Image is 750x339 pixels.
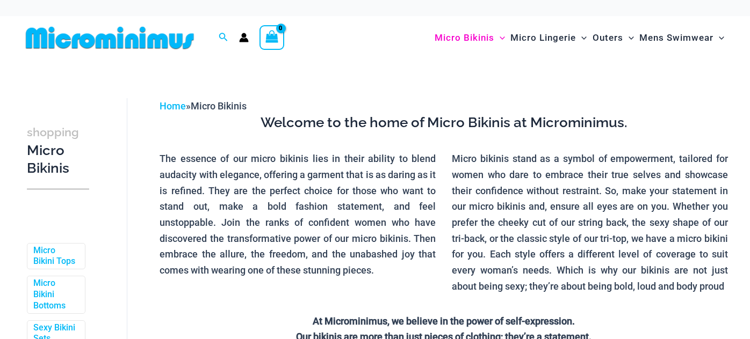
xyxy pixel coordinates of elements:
span: » [160,100,247,112]
a: OutersMenu ToggleMenu Toggle [590,21,637,54]
span: shopping [27,126,79,139]
p: Micro bikinis stand as a symbol of empowerment, tailored for women who dare to embrace their true... [452,151,728,294]
a: Home [160,100,186,112]
a: Micro Bikini Tops [33,245,77,268]
span: Micro Bikinis [191,100,247,112]
span: Menu Toggle [494,24,505,51]
p: The essence of our micro bikinis lies in their ability to blend audacity with elegance, offering ... [160,151,436,278]
a: Micro Bikini Bottoms [33,278,77,311]
h3: Welcome to the home of Micro Bikinis at Microminimus. [160,114,728,132]
span: Menu Toggle [623,24,634,51]
a: Account icon link [239,33,249,42]
span: Micro Bikinis [435,24,494,51]
a: Micro LingerieMenu ToggleMenu Toggle [508,21,589,54]
a: Micro BikinisMenu ToggleMenu Toggle [432,21,508,54]
span: Menu Toggle [713,24,724,51]
a: View Shopping Cart, empty [259,25,284,50]
a: Search icon link [219,31,228,45]
span: Micro Lingerie [510,24,576,51]
span: Mens Swimwear [639,24,713,51]
a: Mens SwimwearMenu ToggleMenu Toggle [637,21,727,54]
img: MM SHOP LOGO FLAT [21,26,198,50]
nav: Site Navigation [430,20,729,56]
span: Outers [593,24,623,51]
h3: Micro Bikinis [27,123,89,178]
span: Menu Toggle [576,24,587,51]
strong: At Microminimus, we believe in the power of self-expression. [313,315,575,327]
